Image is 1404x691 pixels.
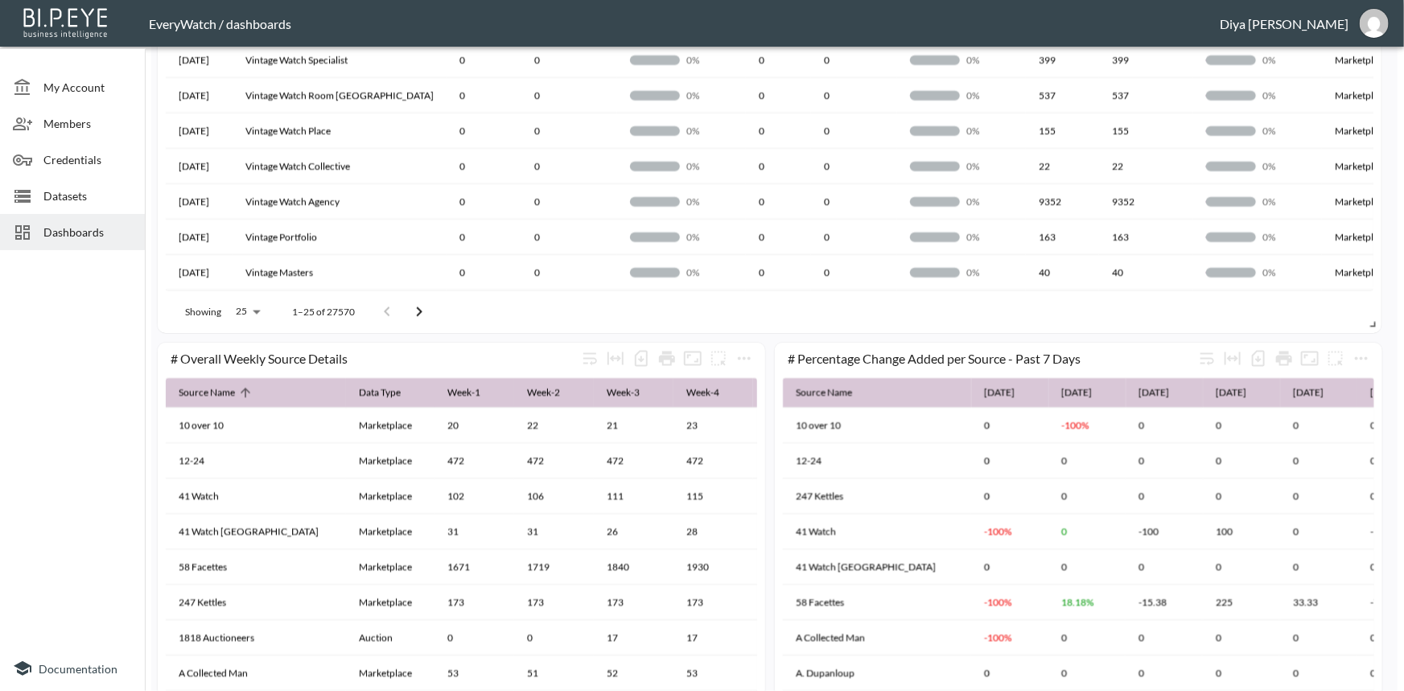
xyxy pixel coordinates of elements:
th: 537 [1099,78,1193,113]
th: 0 [447,78,521,113]
th: 41 Watch [166,479,346,514]
th: 0 [521,149,617,184]
th: 472 [434,443,514,479]
th: Auction [346,620,434,656]
th: 399 [1099,43,1193,78]
span: 2025-07-24 [1061,383,1113,402]
div: Number of rows selected for download: 760 [1245,346,1271,372]
p: 0% [1262,265,1309,279]
th: 22 [1099,149,1193,184]
th: 53 [434,656,514,691]
p: 0% [966,195,1013,208]
button: Fullscreen [680,346,706,372]
div: Toggle table layout between fixed and auto (default: auto) [603,346,628,372]
th: 0 [971,408,1048,443]
th: 100 [1203,514,1280,549]
th: 0 [811,184,897,220]
span: Week-1 [447,383,501,402]
button: Go to next page [403,296,435,328]
th: 173 [673,585,753,620]
th: 0 [521,78,617,113]
div: Number of rows selected for download: 997 [628,346,654,372]
p: 0% [686,53,733,67]
div: 0/100 (0%) [910,159,1013,173]
th: 0 [447,149,521,184]
th: 0 [1048,514,1126,549]
th: 0 [1280,656,1357,691]
th: 399 [1026,43,1099,78]
th: 0 [811,78,897,113]
th: 0 [521,43,617,78]
th: 58 Facettes [166,549,346,585]
p: 0% [966,265,1013,279]
span: Data Type [359,383,422,402]
th: Marketplace [346,514,434,549]
th: 115 [673,479,753,514]
span: My Account [43,79,132,96]
div: 0/100 (0%) [630,88,733,102]
div: Week-2 [527,383,560,402]
th: 537 [1026,78,1099,113]
th: 0 [1280,514,1357,549]
th: 0 [447,43,521,78]
th: 1719 [514,549,594,585]
th: 0 [746,78,811,113]
th: 472 [594,443,673,479]
th: 0 [1203,656,1280,691]
span: Credentials [43,151,132,168]
span: Dashboards [43,224,132,241]
th: 0 [811,220,897,255]
div: 0/100 (0%) [1206,265,1309,279]
p: 0% [686,230,733,244]
div: 0/100 (0%) [1206,159,1309,173]
div: 0/100 (0%) [910,195,1013,208]
div: Print [1271,346,1297,372]
th: Marketplace [346,656,434,691]
th: 17 [753,620,833,656]
div: Source Name [179,383,235,402]
div: Week-3 [607,383,640,402]
th: 0 [1280,408,1357,443]
th: 17 [594,620,673,656]
th: 0 [1126,656,1203,691]
th: 2025-08-11 [166,255,233,290]
th: 155 [1026,113,1099,149]
div: 0/100 (0%) [630,53,733,67]
th: 1818 Auctioneers [166,620,346,656]
th: 31 [434,514,514,549]
div: 0/100 (0%) [1206,88,1309,102]
div: Wrap text [577,346,603,372]
p: 0% [966,230,1013,244]
div: 0/100 (0%) [630,124,733,138]
th: 0 [1126,408,1203,443]
th: A. Dupanloup [783,656,971,691]
th: 0 [1203,549,1280,585]
th: 58 Facettes [783,585,971,620]
th: 0 [434,620,514,656]
th: Vintage Watch Agency [233,184,447,220]
th: 0 [1280,549,1357,585]
th: 0 [447,255,521,290]
img: bipeye-logo [20,4,113,40]
p: 0% [1262,230,1309,244]
th: 0 [811,43,897,78]
th: 26 [594,514,673,549]
th: 2025-08-11 [166,184,233,220]
th: 0 [521,113,617,149]
span: Week-4 [686,383,740,402]
div: 0/100 (0%) [910,265,1013,279]
div: 2025-07-20 [1370,383,1401,402]
div: Week-1 [447,383,480,402]
div: 2025-07-22 [1216,383,1246,402]
th: 12-24 [166,443,346,479]
th: 0 [811,149,897,184]
th: 106 [514,479,594,514]
div: 2025-07-24 [1061,383,1092,402]
th: 33.33 [1280,585,1357,620]
th: 0 [447,184,521,220]
button: diya@everywatch.com [1348,4,1400,43]
th: 173 [594,585,673,620]
a: Documentation [13,659,132,678]
th: 9352 [1099,184,1193,220]
div: Source Name [796,383,852,402]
